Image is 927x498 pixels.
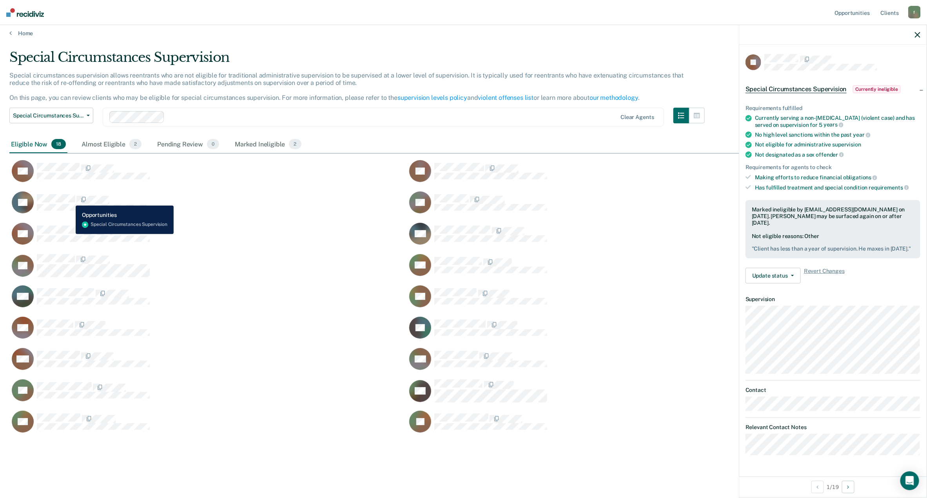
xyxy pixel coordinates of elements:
a: supervision levels policy [397,94,467,101]
div: Not designated as a sex [755,151,920,158]
div: CaseloadOpportunityCell-789GT [9,191,407,222]
div: Requirements fulfilled [746,105,920,112]
dt: Relevant Contact Notes [746,424,920,431]
pre: " Client has less than a year of supervision. He maxes in [DATE]. " [752,245,914,252]
div: No high level sanctions within the past [755,131,920,138]
div: CaseloadOpportunityCell-2005X [407,222,804,254]
div: Marked ineligible by [EMAIL_ADDRESS][DOMAIN_NAME] on [DATE]. [PERSON_NAME] may be surfaced again ... [752,206,914,226]
span: 2 [289,139,301,149]
span: supervision [833,141,861,148]
span: Special Circumstances Supervision [746,85,847,93]
div: Not eligible for administrative [755,141,920,148]
span: offender [816,152,844,158]
span: 2 [129,139,141,149]
div: Has fulfilled treatment and special condition [755,184,920,191]
span: Special Circumstances Supervision [13,112,83,119]
span: year [853,132,870,138]
div: CaseloadOpportunityCell-771GG [9,348,407,379]
a: Home [9,30,918,37]
img: Recidiviz [6,8,44,17]
span: 0 [207,139,219,149]
div: CaseloadOpportunityCell-620HE [407,348,804,379]
div: 1 / 19 [739,476,927,497]
dt: Contact [746,387,920,393]
a: our methodology [590,94,638,101]
div: Currently serving a non-[MEDICAL_DATA] (violent case) and has served on supervision for 5 [755,115,920,128]
div: Requirements for agents to check [746,164,920,171]
div: Making efforts to reduce financial [755,174,920,181]
div: CaseloadOpportunityCell-445BQ [9,410,407,442]
button: Next Opportunity [842,481,854,493]
a: violent offenses list [478,94,534,101]
span: Revert Changes [804,268,845,283]
span: Currently ineligible [853,85,901,93]
div: CaseloadOpportunityCell-073JJ [407,254,804,285]
div: Not eligible reasons: Other [752,233,914,253]
div: CaseloadOpportunityCell-658HN [407,191,804,222]
div: CaseloadOpportunityCell-964GC [9,254,407,285]
div: CaseloadOpportunityCell-674GK [407,160,804,191]
div: CaseloadOpportunityCell-528IS [9,316,407,348]
div: CaseloadOpportunityCell-676IY [407,379,804,410]
div: Almost Eligible [80,136,143,153]
div: Special Circumstances Supervision [9,49,705,72]
dt: Supervision [746,296,920,303]
div: Eligible Now [9,136,67,153]
span: years [824,121,844,128]
div: CaseloadOpportunityCell-8114X [407,316,804,348]
span: 18 [51,139,66,149]
button: Previous Opportunity [811,481,824,493]
div: Pending Review [156,136,221,153]
div: Open Intercom Messenger [900,471,919,490]
div: Special Circumstances SupervisionCurrently ineligible [739,77,927,102]
div: Clear agents [620,114,654,121]
div: CaseloadOpportunityCell-3220U [9,379,407,410]
button: Update status [746,268,801,283]
div: CaseloadOpportunityCell-508DP [9,285,407,316]
div: CaseloadOpportunityCell-226DB [9,160,407,191]
div: CaseloadOpportunityCell-6306S [407,410,804,442]
p: Special circumstances supervision allows reentrants who are not eligible for traditional administ... [9,72,684,102]
span: requirements [869,184,909,191]
div: CaseloadOpportunityCell-300HO [9,222,407,254]
div: f [908,6,921,18]
div: Marked Ineligible [233,136,303,153]
span: obligations [843,174,877,180]
div: CaseloadOpportunityCell-124JW [407,285,804,316]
